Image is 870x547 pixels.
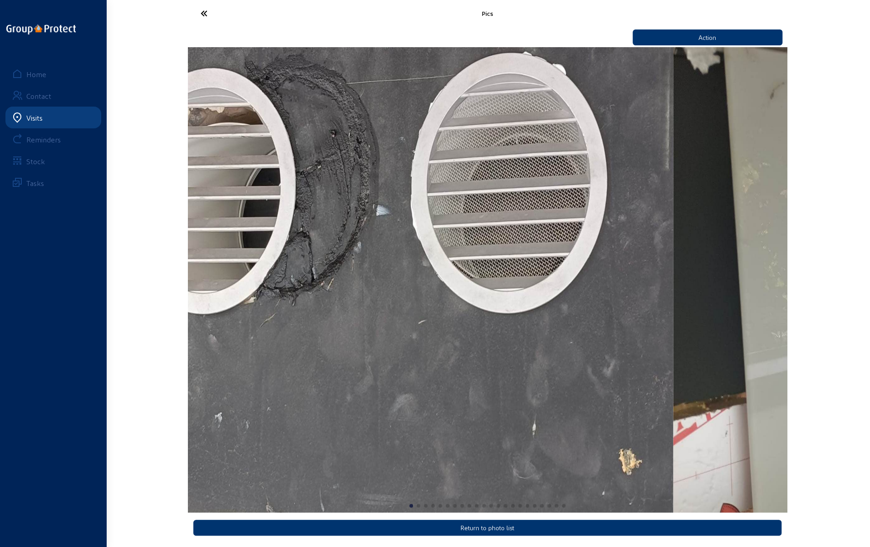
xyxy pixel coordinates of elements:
[74,47,673,513] img: 5e6c6d1a-aeac-a61c-cd3e-2e9fc33bccd7.jpeg
[6,24,76,34] img: logo-oneline.png
[26,92,51,100] div: Contact
[26,70,46,78] div: Home
[633,29,782,45] button: Action
[193,520,782,536] button: Return to photo list
[5,63,101,85] a: Home
[26,157,45,166] div: Stock
[26,113,43,122] div: Visits
[5,128,101,150] a: Reminders
[5,172,101,194] a: Tasks
[5,85,101,107] a: Contact
[5,107,101,128] a: Visits
[26,135,61,144] div: Reminders
[5,150,101,172] a: Stock
[74,47,673,513] swiper-slide: 1 / 22
[288,10,687,17] div: Pics
[26,179,44,187] div: Tasks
